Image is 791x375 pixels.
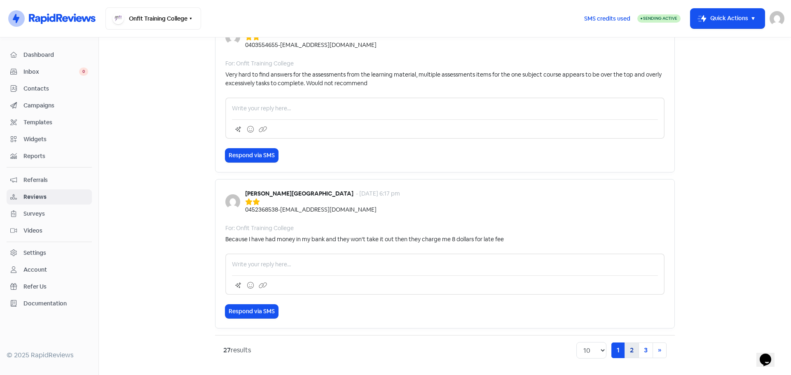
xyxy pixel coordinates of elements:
[643,16,677,21] span: Sending Active
[356,189,400,198] div: - [DATE] 6:17 pm
[653,342,667,358] a: Next
[658,346,661,354] span: »
[7,64,92,79] a: Inbox 0
[23,266,47,274] div: Account
[7,296,92,311] a: Documentation
[23,193,88,201] span: Reviews
[223,345,251,355] div: results
[7,81,92,96] a: Contacts
[770,11,784,26] img: User
[625,342,639,358] a: 2
[23,135,88,144] span: Widgets
[584,14,630,23] span: SMS credits used
[23,152,88,161] span: Reports
[7,115,92,130] a: Templates
[278,205,280,214] div: -
[23,299,88,308] span: Documentation
[79,68,88,76] span: 0
[245,190,353,197] b: [PERSON_NAME][GEOGRAPHIC_DATA]
[7,350,92,360] div: © 2025 RapidReviews
[23,118,88,127] span: Templates
[225,224,294,233] div: For: Onfit Training College
[280,41,377,49] div: [EMAIL_ADDRESS][DOMAIN_NAME]
[23,282,88,291] span: Refer Us
[23,176,88,184] span: Referrals
[225,305,278,318] button: Respond via SMS
[225,194,240,209] img: Image
[7,132,92,147] a: Widgets
[7,262,92,277] a: Account
[225,235,504,244] div: Because I have had money in my bank and they won't take it out then they charge me 8 dollars for ...
[611,342,625,358] a: 1
[225,59,294,68] div: For: Onfit Training College
[23,226,88,235] span: Videos
[23,84,88,93] span: Contacts
[7,189,92,205] a: Reviews
[7,223,92,238] a: Videos
[278,41,280,49] div: -
[23,101,88,110] span: Campaigns
[690,9,765,28] button: Quick Actions
[637,14,681,23] a: Sending Active
[7,172,92,188] a: Referrals
[577,14,637,22] a: SMS credits used
[7,206,92,221] a: Surveys
[23,249,46,257] div: Settings
[23,68,79,76] span: Inbox
[225,149,278,162] button: Respond via SMS
[280,205,377,214] div: [EMAIL_ADDRESS][DOMAIN_NAME]
[225,70,665,88] div: Very hard to find answers for the assessments from the learning material, multiple assessments it...
[245,41,278,49] div: 0403554655
[23,51,88,59] span: Dashboard
[756,342,783,367] iframe: chat widget
[7,245,92,261] a: Settings
[7,98,92,113] a: Campaigns
[7,279,92,294] a: Refer Us
[245,205,278,214] div: 0452368538
[223,346,231,354] strong: 27
[23,210,88,218] span: Surveys
[639,342,653,358] a: 3
[105,7,201,30] button: Onfit Training College
[7,149,92,164] a: Reports
[7,47,92,63] a: Dashboard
